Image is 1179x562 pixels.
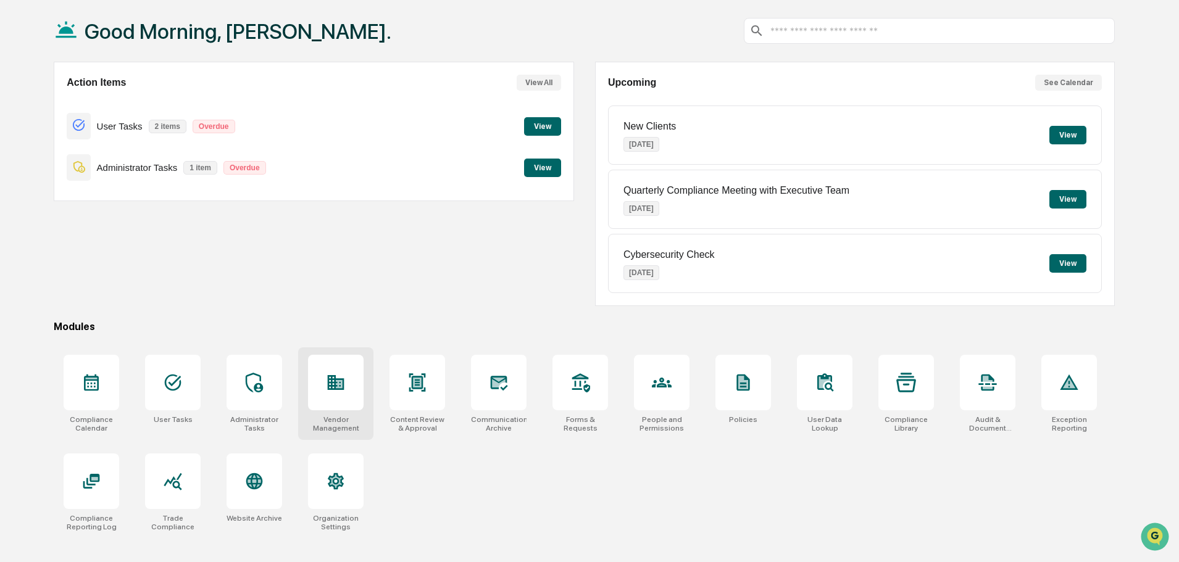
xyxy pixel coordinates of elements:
[12,189,32,209] img: Tammy Steffen
[552,415,608,432] div: Forms & Requests
[524,120,561,131] a: View
[471,415,527,432] div: Communications Archive
[623,201,659,216] p: [DATE]
[623,137,659,152] p: [DATE]
[308,514,364,531] div: Organization Settings
[1041,415,1097,432] div: Exception Reporting
[12,137,83,147] div: Past conversations
[608,77,656,88] h2: Upcoming
[123,306,149,315] span: Pylon
[67,77,126,88] h2: Action Items
[109,201,135,211] span: [DATE]
[193,120,235,133] p: Overdue
[191,134,225,149] button: See all
[109,168,135,178] span: [DATE]
[90,254,99,263] div: 🗄️
[223,161,266,175] p: Overdue
[97,121,143,131] p: User Tasks
[729,415,757,424] div: Policies
[64,514,119,531] div: Compliance Reporting Log
[1139,521,1173,555] iframe: Open customer support
[1049,190,1086,209] button: View
[524,159,561,177] button: View
[12,254,22,263] div: 🖐️
[797,415,852,432] div: User Data Lookup
[878,415,934,432] div: Compliance Library
[12,94,35,117] img: 1746055101610-c473b297-6a78-478c-a979-82029cc54cd1
[308,415,364,432] div: Vendor Management
[1049,126,1086,144] button: View
[145,514,201,531] div: Trade Compliance
[623,121,676,132] p: New Clients
[634,415,689,432] div: People and Permissions
[149,120,186,133] p: 2 items
[390,415,445,432] div: Content Review & Approval
[25,276,78,288] span: Data Lookup
[524,161,561,173] a: View
[623,249,715,260] p: Cybersecurity Check
[85,19,391,44] h1: Good Morning, [PERSON_NAME].
[7,247,85,270] a: 🖐️Preclearance
[12,156,32,176] img: Tammy Steffen
[87,305,149,315] a: Powered byPylon
[85,247,158,270] a: 🗄️Attestations
[7,271,83,293] a: 🔎Data Lookup
[517,75,561,91] button: View All
[1035,75,1102,91] button: See Calendar
[38,168,100,178] span: [PERSON_NAME]
[102,252,153,265] span: Attestations
[154,415,193,424] div: User Tasks
[102,201,107,211] span: •
[623,265,659,280] p: [DATE]
[227,415,282,432] div: Administrator Tasks
[12,277,22,287] div: 🔎
[97,162,178,173] p: Administrator Tasks
[25,252,80,265] span: Preclearance
[54,321,1115,333] div: Modules
[56,107,170,117] div: We're available if you need us!
[38,201,100,211] span: [PERSON_NAME]
[56,94,202,107] div: Start new chat
[1049,254,1086,273] button: View
[102,168,107,178] span: •
[227,514,282,523] div: Website Archive
[26,94,48,117] img: 8933085812038_c878075ebb4cc5468115_72.jpg
[183,161,217,175] p: 1 item
[210,98,225,113] button: Start new chat
[960,415,1015,432] div: Audit & Document Logs
[12,26,225,46] p: How can we help?
[64,415,119,432] div: Compliance Calendar
[524,117,561,136] button: View
[623,185,849,196] p: Quarterly Compliance Meeting with Executive Team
